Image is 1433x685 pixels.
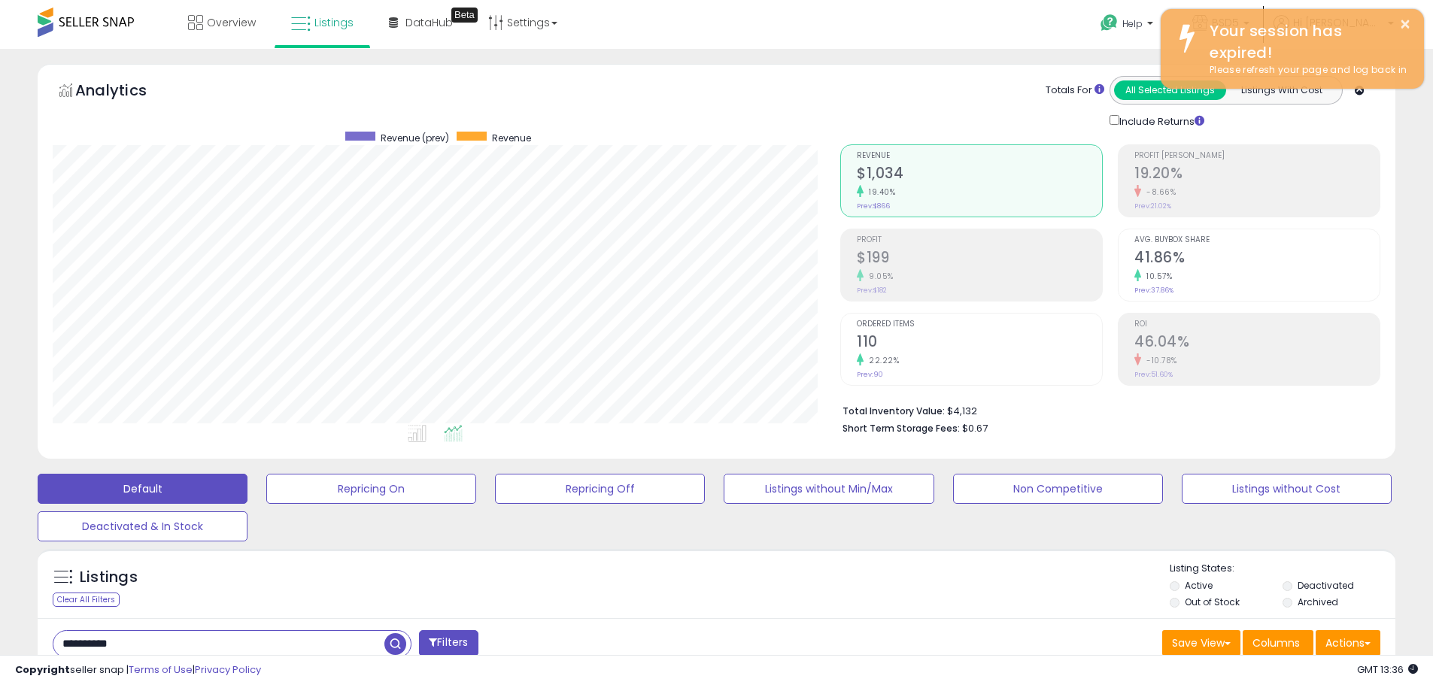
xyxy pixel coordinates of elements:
h5: Listings [80,567,138,588]
label: Active [1185,579,1213,592]
span: Ordered Items [857,320,1102,329]
label: Out of Stock [1185,596,1240,608]
small: 22.22% [864,355,899,366]
small: Prev: 51.60% [1134,370,1173,379]
button: Listings without Min/Max [724,474,934,504]
label: Deactivated [1298,579,1354,592]
a: Terms of Use [129,662,193,677]
button: × [1399,15,1411,34]
div: Totals For [1046,83,1104,98]
span: Overview [207,15,256,30]
small: 19.40% [864,186,895,198]
strong: Copyright [15,662,70,677]
div: seller snap | | [15,663,261,677]
span: Avg. Buybox Share [1134,236,1380,244]
small: Prev: $182 [857,286,887,295]
button: Repricing On [266,474,476,504]
h2: 46.04% [1134,333,1380,353]
span: Help [1122,17,1143,30]
small: Prev: $866 [857,202,890,211]
span: $0.67 [962,421,988,435]
div: Clear All Filters [53,593,120,607]
i: Get Help [1100,14,1119,32]
b: Total Inventory Value: [842,405,945,417]
button: Actions [1316,630,1380,656]
span: Listings [314,15,354,30]
li: $4,132 [842,401,1369,419]
p: Listing States: [1170,562,1395,576]
div: Include Returns [1098,112,1222,129]
span: ROI [1134,320,1380,329]
button: Non Competitive [953,474,1163,504]
h2: $199 [857,249,1102,269]
h2: 19.20% [1134,165,1380,185]
span: Revenue [857,152,1102,160]
h2: 110 [857,333,1102,353]
div: Tooltip anchor [451,8,478,23]
span: Revenue (prev) [381,132,449,144]
button: Save View [1162,630,1240,656]
b: Short Term Storage Fees: [842,422,960,435]
h5: Analytics [75,80,176,105]
small: 10.57% [1141,271,1172,282]
button: Filters [419,630,478,656]
small: -8.66% [1141,186,1176,198]
label: Archived [1298,596,1338,608]
div: Please refresh your page and log back in [1198,63,1413,77]
span: DataHub [405,15,453,30]
h2: 41.86% [1134,249,1380,269]
small: 9.05% [864,271,894,282]
span: Columns [1252,635,1300,650]
a: Help [1088,2,1168,49]
button: Default [38,474,247,504]
h2: $1,034 [857,165,1102,185]
button: Columns [1243,630,1313,656]
small: Prev: 37.86% [1134,286,1173,295]
span: Revenue [492,132,531,144]
button: Repricing Off [495,474,705,504]
span: 2025-09-15 13:36 GMT [1357,662,1418,677]
button: Listings without Cost [1182,474,1392,504]
a: Privacy Policy [195,662,261,677]
small: Prev: 90 [857,370,883,379]
small: Prev: 21.02% [1134,202,1171,211]
button: All Selected Listings [1114,80,1226,100]
button: Listings With Cost [1225,80,1337,100]
span: Profit [857,236,1102,244]
div: Your session has expired! [1198,20,1413,63]
button: Deactivated & In Stock [38,511,247,541]
small: -10.78% [1141,355,1177,366]
span: Profit [PERSON_NAME] [1134,152,1380,160]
